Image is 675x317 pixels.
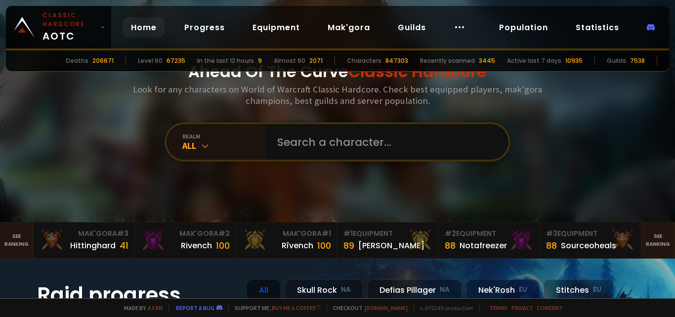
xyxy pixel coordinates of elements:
div: Recently scanned [420,56,475,65]
a: #3Equipment88Sourceoheals [540,223,641,258]
div: Almost 60 [274,56,305,65]
a: Home [123,17,165,38]
span: # 1 [322,228,331,238]
div: Mak'Gora [242,228,331,239]
div: Stitches [544,279,614,301]
a: #2Equipment88Notafreezer [439,223,540,258]
h1: Ahead Of The Curve [188,60,487,84]
div: Sourceoheals [561,239,616,252]
a: Classic HardcoreAOTC [6,6,111,48]
a: Terms [489,304,507,312]
div: 41 [120,239,128,252]
a: Mak'Gora#2Rivench100 [135,223,236,258]
div: 3445 [479,56,495,65]
div: 88 [546,239,557,252]
div: Rivench [181,239,212,252]
div: 2071 [309,56,323,65]
a: Consent [537,304,563,312]
a: a fan [148,304,163,312]
div: Defias Pillager [367,279,462,301]
div: Hittinghard [70,239,116,252]
div: 88 [445,239,456,252]
a: Seeranking [641,223,675,258]
a: Progress [176,17,233,38]
h1: Raid progress [37,279,235,311]
div: Guilds [607,56,626,65]
div: Skull Rock [285,279,363,301]
div: 7538 [630,56,645,65]
a: Buy me a coffee [272,304,321,312]
div: Level 60 [138,56,163,65]
div: 847303 [385,56,408,65]
div: All [182,140,265,151]
span: v. d752d5 - production [414,304,473,312]
div: 9 [258,56,262,65]
a: Guilds [390,17,434,38]
a: Mak'Gora#1Rîvench100 [236,223,337,258]
span: AOTC [42,11,96,44]
a: Privacy [511,304,533,312]
small: NA [341,285,351,295]
div: Mak'Gora [40,228,128,239]
h3: Look for any characters on World of Warcraft Classic Hardcore. Check best equipped players, mak'g... [129,84,546,106]
a: Statistics [568,17,627,38]
div: Notafreezer [460,239,507,252]
a: [DOMAIN_NAME] [365,304,408,312]
div: Nek'Rosh [466,279,540,301]
small: NA [440,285,450,295]
div: Deaths [66,56,88,65]
div: Active last 7 days [507,56,561,65]
div: In the last 12 hours [197,56,254,65]
span: Made by [118,304,163,312]
span: Checkout [327,304,408,312]
span: # 3 [546,228,557,238]
a: Report a bug [176,304,214,312]
small: EU [519,285,527,295]
a: Population [491,17,556,38]
div: 67235 [167,56,185,65]
span: # 1 [343,228,353,238]
span: # 2 [445,228,456,238]
div: Mak'Gora [141,228,230,239]
small: Classic Hardcore [42,11,96,29]
small: EU [593,285,601,295]
a: Mak'gora [320,17,378,38]
a: #1Equipment89[PERSON_NAME] [337,223,439,258]
div: 100 [216,239,230,252]
div: Equipment [546,228,635,239]
div: 10935 [565,56,583,65]
input: Search a character... [271,124,497,160]
div: 89 [343,239,354,252]
span: # 3 [117,228,128,238]
div: All [247,279,281,301]
span: Support me, [228,304,321,312]
a: Equipment [245,17,308,38]
div: Equipment [445,228,534,239]
div: 206671 [92,56,114,65]
span: # 2 [218,228,230,238]
div: Equipment [343,228,432,239]
div: 100 [317,239,331,252]
div: Characters [347,56,381,65]
a: Mak'Gora#3Hittinghard41 [34,223,135,258]
div: realm [182,133,265,140]
div: [PERSON_NAME] [358,239,424,252]
div: Rîvench [282,239,313,252]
